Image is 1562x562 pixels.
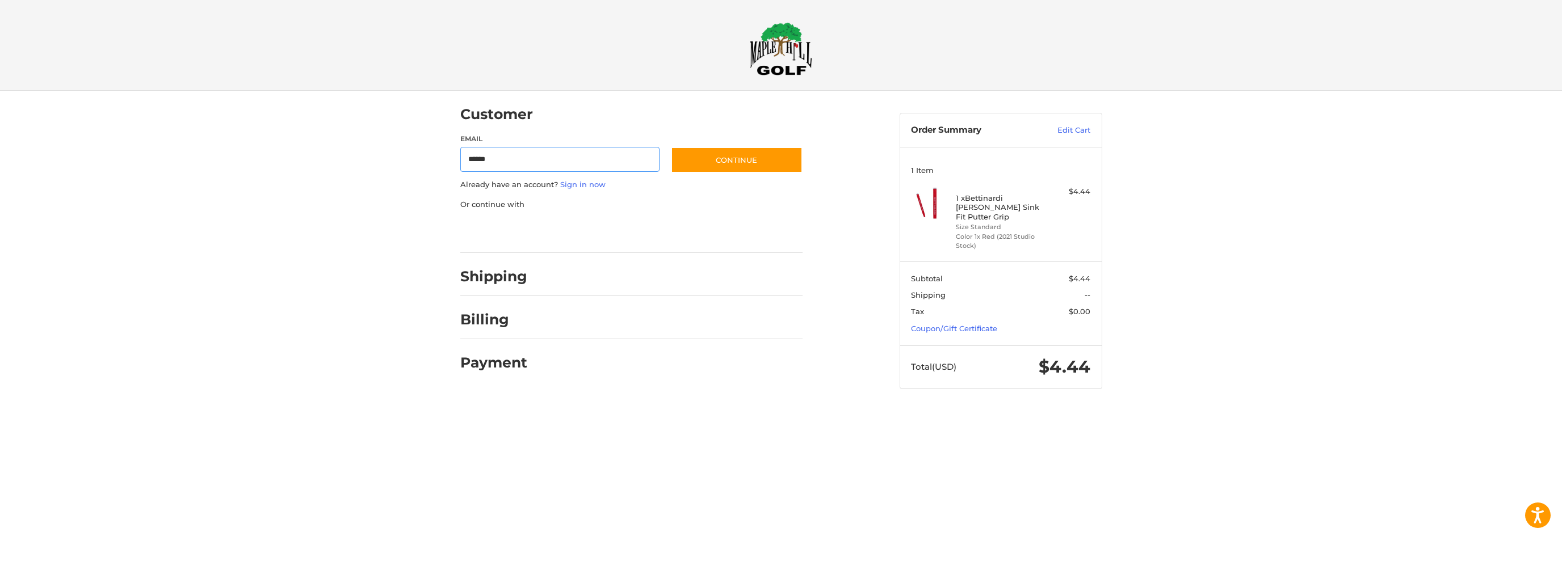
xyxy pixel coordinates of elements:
p: Or continue with [460,199,803,210]
span: Total (USD) [911,361,956,372]
iframe: PayPal-venmo [649,221,734,242]
h3: 1 Item [911,166,1090,175]
span: $0.00 [1069,307,1090,316]
a: Edit Cart [1033,125,1090,136]
p: Already have an account? [460,179,803,191]
a: Coupon/Gift Certificate [911,324,997,333]
span: Shipping [911,290,946,299]
span: -- [1085,290,1090,299]
iframe: PayPal-paylater [553,221,638,242]
iframe: PayPal-paypal [456,221,541,242]
h2: Billing [460,311,527,328]
a: Sign in now [560,180,606,189]
label: Email [460,134,660,144]
h3: Order Summary [911,125,1033,136]
span: Subtotal [911,274,943,283]
span: $4.44 [1069,274,1090,283]
h2: Customer [460,105,533,123]
span: Tax [911,307,924,316]
li: Color 1x Red (2021 Studio Stock) [956,232,1043,251]
button: Continue [671,147,803,173]
div: $4.44 [1045,186,1090,197]
img: Maple Hill Golf [750,22,812,75]
li: Size Standard [956,222,1043,232]
h4: 1 x Bettinardi [PERSON_NAME] Sink Fit Putter Grip [956,193,1043,221]
h2: Shipping [460,268,527,285]
h2: Payment [460,354,527,371]
span: $4.44 [1039,356,1090,377]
